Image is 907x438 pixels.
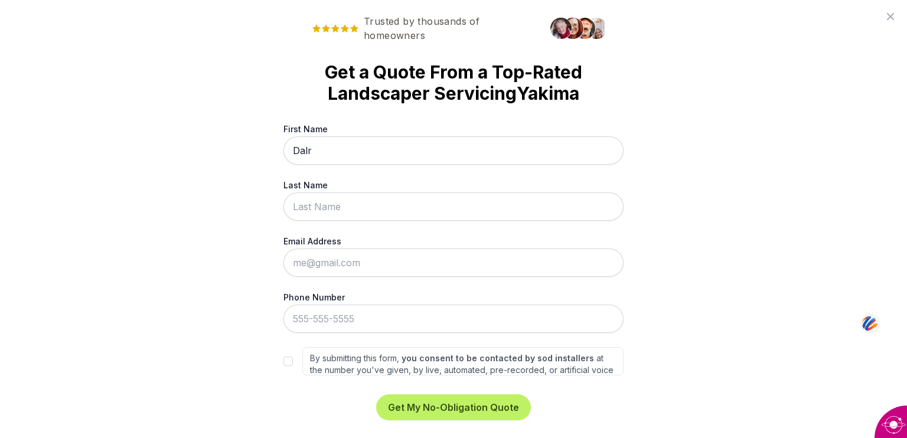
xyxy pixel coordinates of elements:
[283,192,624,221] input: Last Name
[283,235,624,247] label: Email Address
[283,249,624,277] input: me@gmail.com
[283,136,624,165] input: First Name
[860,312,880,334] img: svg+xml;base64,PHN2ZyB3aWR0aD0iNDQiIGhlaWdodD0iNDQiIHZpZXdCb3g9IjAgMCA0NCA0NCIgZmlsbD0ibm9uZSIgeG...
[302,347,624,375] label: By submitting this form, at the number you've given, by live, automated, pre-recorded, or artific...
[302,14,543,43] span: Trusted by thousands of homeowners
[283,123,624,135] label: First Name
[283,291,624,303] label: Phone Number
[376,394,531,420] button: Get My No-Obligation Quote
[283,179,624,191] label: Last Name
[283,305,624,333] input: 555-555-5555
[402,353,594,363] strong: you consent to be contacted by sod installers
[302,61,605,104] strong: Get a Quote From a Top-Rated Landscaper Servicing Yakima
